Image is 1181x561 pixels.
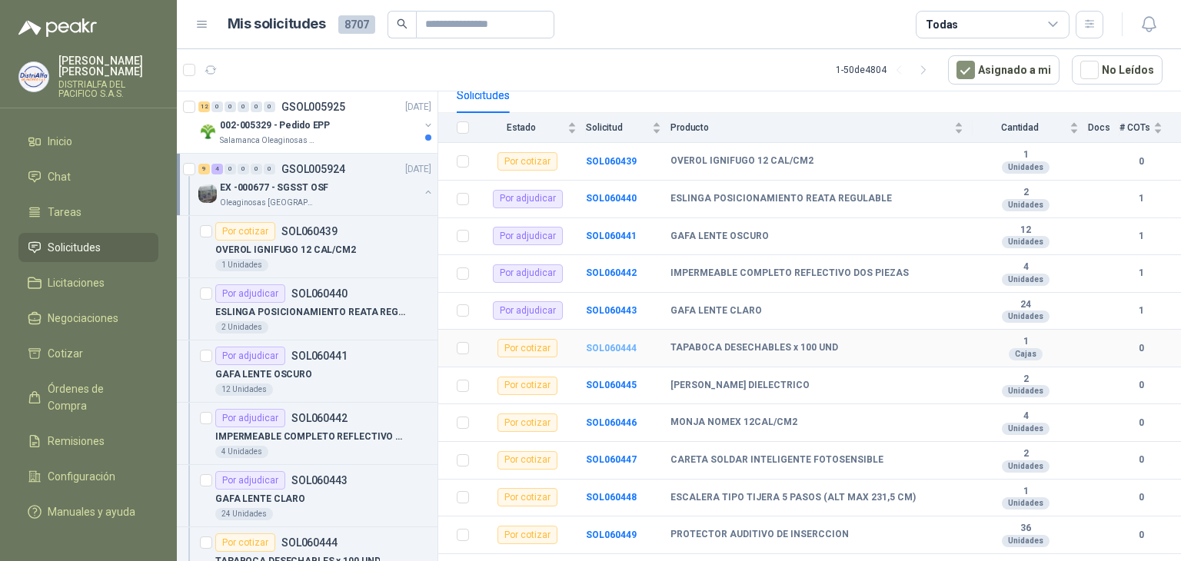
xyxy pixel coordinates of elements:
[1119,341,1163,356] b: 0
[670,529,849,541] b: PROTECTOR AUDITIVO DE INSERCCION
[973,299,1079,311] b: 24
[973,224,1079,237] b: 12
[1119,490,1163,505] b: 0
[1002,460,1050,473] div: Unidades
[670,380,810,392] b: [PERSON_NAME] DIELECTRICO
[198,160,434,209] a: 9 4 0 0 0 0 GSOL005924[DATE] Company LogoEX -000677 - SGSST OSFOleaginosas [GEOGRAPHIC_DATA][PERS...
[220,134,317,147] p: Salamanca Oleaginosas SAS
[198,164,210,174] div: 9
[586,231,637,241] b: SOL060441
[973,336,1079,348] b: 1
[281,537,338,548] p: SOL060444
[1002,161,1050,174] div: Unidades
[18,127,158,156] a: Inicio
[670,342,838,354] b: TAPABOCA DESECHABLES x 100 UND
[586,156,637,167] a: SOL060439
[586,193,637,204] a: SOL060440
[251,164,262,174] div: 0
[973,373,1079,386] b: 2
[58,80,158,98] p: DISTRIALFA DEL PACIFICO S.A.S.
[264,101,275,112] div: 0
[18,462,158,491] a: Configuración
[1009,348,1043,360] div: Cajas
[1119,266,1163,280] b: 1
[225,164,236,174] div: 0
[18,18,97,37] img: Logo peakr
[18,233,158,262] a: Solicitudes
[215,243,356,257] p: OVEROL IGNIFUGO 12 CAL/CM2
[215,284,285,303] div: Por adjudicar
[215,471,285,490] div: Por adjudicar
[225,101,236,112] div: 0
[973,523,1079,535] b: 36
[211,101,223,112] div: 0
[215,259,268,271] div: 1 Unidades
[586,305,637,316] a: SOL060443
[670,193,892,205] b: ESLINGA POSICIONAMIENTO REATA REGULABLE
[493,227,563,245] div: Por adjudicar
[586,380,637,390] b: SOL060445
[405,100,431,115] p: [DATE]
[211,164,223,174] div: 4
[478,113,586,143] th: Estado
[198,98,434,147] a: 12 0 0 0 0 0 GSOL005925[DATE] Company Logo002-005329 - Pedido EPPSalamanca Oleaginosas SAS
[19,62,48,91] img: Company Logo
[18,198,158,227] a: Tareas
[670,492,916,504] b: ESCALERA TIPO TIJERA 5 PASOS (ALT MAX 231,5 CM)
[478,122,564,133] span: Estado
[586,417,637,428] a: SOL060446
[18,497,158,526] a: Manuales y ayuda
[281,226,338,237] p: SOL060439
[497,451,557,470] div: Por cotizar
[586,113,670,143] th: Solicitud
[586,343,637,354] a: SOL060444
[497,413,557,432] div: Por cotizar
[397,18,408,29] span: search
[926,16,958,33] div: Todas
[215,508,273,520] div: 24 Unidades
[497,339,557,357] div: Por cotizar
[215,222,275,241] div: Por cotizar
[670,122,951,133] span: Producto
[228,13,326,35] h1: Mis solicitudes
[497,377,557,395] div: Por cotizar
[18,268,158,297] a: Licitaciones
[973,113,1088,143] th: Cantidad
[1119,191,1163,206] b: 1
[497,152,557,171] div: Por cotizar
[198,184,217,203] img: Company Logo
[586,454,637,465] a: SOL060447
[1002,310,1050,323] div: Unidades
[497,488,557,506] div: Por cotizar
[836,58,936,82] div: 1 - 50 de 4804
[18,304,158,333] a: Negociaciones
[586,122,649,133] span: Solicitud
[586,529,637,540] a: SOL060449
[215,492,305,506] p: GAFA LENTE CLARO
[1119,416,1163,430] b: 0
[48,468,115,485] span: Configuración
[405,162,431,177] p: [DATE]
[215,321,268,334] div: 2 Unidades
[177,340,437,403] a: Por adjudicarSOL060441GAFA LENTE OSCURO12 Unidades
[48,433,105,450] span: Remisiones
[586,267,637,278] b: SOL060442
[215,533,275,552] div: Por cotizar
[18,427,158,456] a: Remisiones
[1002,236,1050,248] div: Unidades
[281,164,345,174] p: GSOL005924
[1002,199,1050,211] div: Unidades
[973,486,1079,498] b: 1
[1119,528,1163,543] b: 0
[586,492,637,503] a: SOL060448
[48,239,101,256] span: Solicitudes
[670,454,883,466] b: CARETA SOLDAR INTELIGENTE FOTOSENSIBLE
[48,380,144,414] span: Órdenes de Compra
[338,15,375,34] span: 8707
[291,350,348,361] p: SOL060441
[670,267,909,280] b: IMPERMEABLE COMPLETO REFLECTIVO DOS PIEZAS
